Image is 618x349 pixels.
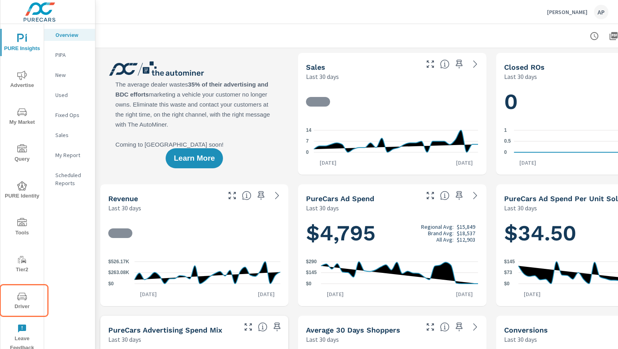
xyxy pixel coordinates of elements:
p: Scheduled Reports [55,171,89,187]
p: [DATE] [450,290,478,298]
text: 0.5 [504,139,511,144]
text: $0 [108,281,114,286]
span: Learn More [174,155,215,162]
span: Tier2 [3,255,41,274]
button: Learn More [166,148,223,168]
h5: Closed ROs [504,63,545,71]
span: Number of vehicles sold by the dealership over the selected date range. [Source: This data is sou... [440,59,450,69]
text: $145 [504,259,515,264]
p: My Report [55,151,89,159]
button: Make Fullscreen [424,58,437,71]
text: $290 [306,259,317,264]
p: Used [55,91,89,99]
button: Make Fullscreen [424,321,437,333]
div: Fixed Ops [44,109,95,121]
p: Last 30 days [504,335,537,344]
div: AP [594,5,608,19]
a: See more details in report [469,321,482,333]
p: [PERSON_NAME] [547,8,588,16]
span: Save this to your personalized report [453,321,466,333]
p: Last 30 days [306,72,339,81]
text: $145 [306,270,317,276]
p: [DATE] [134,290,162,298]
div: New [44,69,95,81]
button: Make Fullscreen [242,321,255,333]
p: Last 30 days [306,203,339,213]
text: 1 [504,127,507,133]
p: Brand Avg: [428,230,454,236]
div: My Report [44,149,95,161]
h5: Sales [306,63,325,71]
span: This table looks at how you compare to the amount of budget you spend per channel as opposed to y... [258,322,267,332]
p: All Avg: [436,236,454,243]
span: A rolling 30 day total of daily Shoppers on the dealership website, averaged over the selected da... [440,322,450,332]
span: PURE Insights [3,34,41,53]
p: Overview [55,31,89,39]
text: 14 [306,127,312,133]
span: Total cost of media for all PureCars channels for the selected dealership group over the selected... [440,191,450,200]
text: $0 [306,281,312,286]
div: Sales [44,129,95,141]
p: $12,903 [457,236,475,243]
a: See more details in report [271,189,284,202]
text: $73 [504,270,512,275]
h5: PureCars Ad Spend [306,194,374,203]
div: Overview [44,29,95,41]
button: Make Fullscreen [424,189,437,202]
button: Make Fullscreen [226,189,239,202]
span: Query [3,144,41,164]
span: Save this to your personalized report [271,321,284,333]
p: Last 30 days [108,335,141,344]
p: New [55,71,89,79]
p: Last 30 days [504,72,537,81]
text: $0 [504,281,510,286]
a: See more details in report [469,58,482,71]
span: Advertise [3,71,41,90]
span: Save this to your personalized report [453,189,466,202]
p: $15,849 [457,224,475,230]
p: $18,537 [457,230,475,236]
span: Tools [3,218,41,238]
p: Last 30 days [108,203,141,213]
div: Scheduled Reports [44,169,95,189]
p: [DATE] [321,290,349,298]
p: Sales [55,131,89,139]
p: Regional Avg: [421,224,454,230]
text: 0 [306,149,309,155]
span: Driver [3,292,41,311]
span: Save this to your personalized report [255,189,267,202]
span: Total sales revenue over the selected date range. [Source: This data is sourced from the dealer’s... [242,191,251,200]
h5: Revenue [108,194,138,203]
span: My Market [3,107,41,127]
span: PURE Identity [3,181,41,201]
p: Last 30 days [306,335,339,344]
span: Save this to your personalized report [453,58,466,71]
text: $263.08K [108,270,129,276]
h5: Average 30 Days Shoppers [306,326,400,334]
p: PIPA [55,51,89,59]
p: [DATE] [252,290,280,298]
p: [DATE] [314,159,342,167]
p: Last 30 days [504,203,537,213]
p: [DATE] [514,159,542,167]
p: [DATE] [518,290,546,298]
text: $526.17K [108,259,129,264]
p: Fixed Ops [55,111,89,119]
text: 7 [306,139,309,144]
h5: Conversions [504,326,548,334]
h5: PureCars Advertising Spend Mix [108,326,222,334]
div: Used [44,89,95,101]
div: PIPA [44,49,95,61]
h1: $4,795 [306,220,478,247]
text: 0 [504,149,507,155]
a: See more details in report [469,189,482,202]
p: [DATE] [450,159,478,167]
